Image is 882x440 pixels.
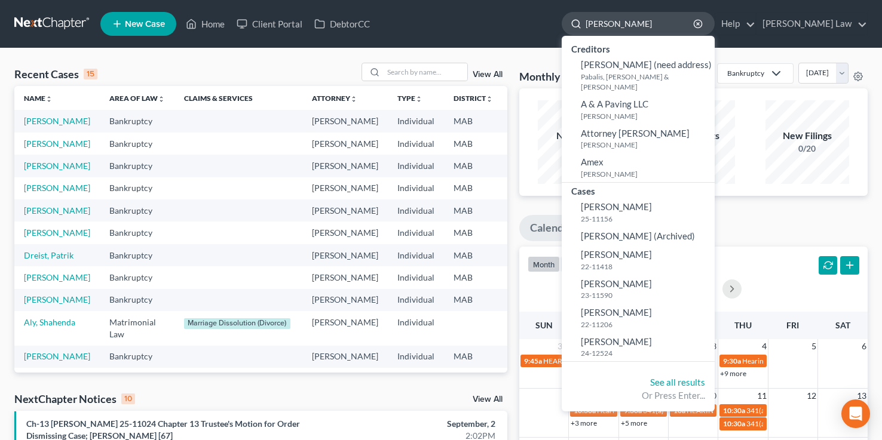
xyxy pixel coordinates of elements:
[302,221,388,244] td: [PERSON_NAME]
[454,94,493,103] a: Districtunfold_more
[388,221,444,244] td: Individual
[180,13,231,35] a: Home
[388,311,444,345] td: Individual
[581,290,712,300] small: 23-11590
[524,356,542,365] span: 9:45a
[24,250,73,260] a: Dreist, Patrik
[581,336,652,347] span: [PERSON_NAME]
[581,59,712,70] span: [PERSON_NAME] (need address)
[14,392,135,406] div: NextChapter Notices
[24,351,90,361] a: [PERSON_NAME]
[24,94,53,103] a: Nameunfold_more
[24,294,90,304] a: [PERSON_NAME]
[562,245,715,275] a: [PERSON_NAME]22-11418
[444,110,503,132] td: MAB
[650,377,705,387] a: See all results
[100,244,174,266] td: Bankruptcy
[100,289,174,311] td: Bankruptcy
[302,155,388,177] td: [PERSON_NAME]
[302,110,388,132] td: [PERSON_NAME]
[388,368,444,390] td: Individual
[100,199,174,221] td: Bankruptcy
[388,289,444,311] td: Individual
[810,339,817,353] span: 5
[643,406,758,415] span: 341(a) meeting for [PERSON_NAME]
[45,96,53,103] i: unfold_more
[350,96,357,103] i: unfold_more
[761,339,768,353] span: 4
[174,86,302,110] th: Claims & Services
[503,110,562,132] td: 13
[765,129,849,143] div: New Filings
[503,155,562,177] td: 13
[100,346,174,368] td: Bankruptcy
[109,94,165,103] a: Area of Lawunfold_more
[581,249,652,260] span: [PERSON_NAME]
[562,303,715,333] a: [PERSON_NAME]22-11206
[302,289,388,311] td: [PERSON_NAME]
[581,99,648,109] span: A & A Paving LLC
[727,68,764,78] div: Bankruptcy
[562,41,715,56] div: Creditors
[14,67,97,81] div: Recent Cases
[581,307,652,318] span: [PERSON_NAME]
[473,395,503,404] a: View All
[581,140,712,150] small: [PERSON_NAME]
[24,205,90,216] a: [PERSON_NAME]
[742,356,835,365] span: Hearing for [PERSON_NAME]
[503,199,562,221] td: 13
[581,128,690,139] span: Attorney [PERSON_NAME]
[581,230,695,241] span: [PERSON_NAME] (Archived)
[687,406,787,415] span: HEARING for [PERSON_NAME]
[302,177,388,199] td: [PERSON_NAME]
[673,406,685,415] span: 10a
[415,96,422,103] i: unfold_more
[302,199,388,221] td: [PERSON_NAME]
[723,419,745,428] span: 10:30a
[835,320,850,330] span: Sat
[100,133,174,155] td: Bankruptcy
[444,177,503,199] td: MAB
[715,13,755,35] a: Help
[444,368,503,390] td: MAB
[503,346,562,368] td: 13
[388,199,444,221] td: Individual
[184,318,290,329] div: Marriage Dissolution (Divorce)
[503,368,562,390] td: 13
[158,96,165,103] i: unfold_more
[503,289,562,311] td: 7
[388,155,444,177] td: Individual
[806,389,817,403] span: 12
[397,94,422,103] a: Typeunfold_more
[597,406,690,415] span: Hearing for [PERSON_NAME]
[444,244,503,266] td: MAB
[581,156,604,167] span: Amex
[581,169,712,179] small: [PERSON_NAME]
[100,177,174,199] td: Bankruptcy
[535,320,553,330] span: Sun
[723,356,741,365] span: 9:30a
[503,221,562,244] td: 7
[24,227,90,238] a: [PERSON_NAME]
[586,13,695,35] input: Search by name...
[231,13,308,35] a: Client Portal
[444,199,503,221] td: MAB
[571,419,597,427] a: +3 more
[720,369,746,378] a: +9 more
[302,244,388,266] td: [PERSON_NAME]
[503,177,562,199] td: 13
[100,155,174,177] td: Bankruptcy
[786,320,799,330] span: Fri
[538,143,621,155] div: 0/50
[312,94,357,103] a: Attorneyunfold_more
[302,368,388,390] td: [PERSON_NAME]
[581,348,712,358] small: 24-12524
[562,153,715,182] a: Amex[PERSON_NAME]
[24,317,75,327] a: Aly, Shahenda
[562,333,715,362] a: [PERSON_NAME]24-12524
[560,256,590,272] button: week
[621,419,647,427] a: +5 more
[388,110,444,132] td: Individual
[503,266,562,288] td: 7
[100,221,174,244] td: Bankruptcy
